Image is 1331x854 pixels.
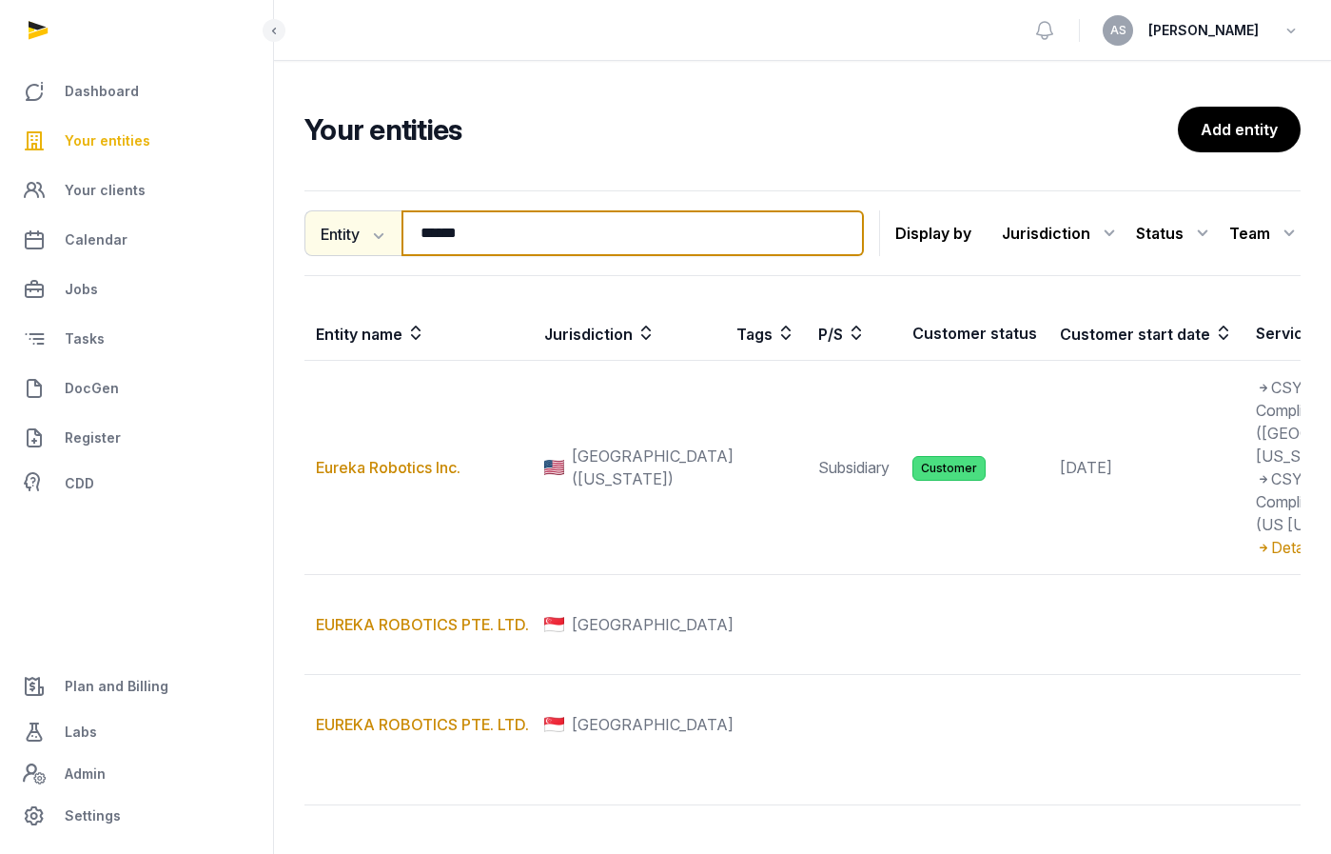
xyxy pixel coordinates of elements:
[1103,15,1133,46] button: AS
[65,377,119,400] span: DocGen
[65,721,97,744] span: Labs
[912,456,986,481] span: Customer
[572,613,734,636] span: [GEOGRAPHIC_DATA]
[15,755,258,793] a: Admin
[1136,218,1214,248] div: Status
[895,218,971,248] p: Display by
[65,80,139,103] span: Dashboard
[572,445,734,490] span: [GEOGRAPHIC_DATA] ([US_STATE])
[15,415,258,461] a: Register
[1229,218,1301,248] div: Team
[65,763,106,785] span: Admin
[15,118,258,164] a: Your entities
[316,715,529,734] a: EUREKA ROBOTICS PTE. LTD.
[15,168,258,213] a: Your clients
[15,267,258,312] a: Jobs
[1048,361,1244,575] td: [DATE]
[304,112,1178,147] h2: Your entities
[15,69,258,114] a: Dashboard
[304,307,533,361] th: Entity name
[65,228,127,251] span: Calendar
[15,366,258,411] a: DocGen
[1148,19,1259,42] span: [PERSON_NAME]
[1110,25,1126,36] span: AS
[1002,218,1121,248] div: Jurisdiction
[901,307,1048,361] th: Customer status
[65,328,105,350] span: Tasks
[15,465,258,503] a: CDD
[15,664,258,709] a: Plan and Billing
[65,427,121,449] span: Register
[316,458,460,477] a: Eureka Robotics Inc.
[15,793,258,839] a: Settings
[304,210,401,256] button: Entity
[807,361,901,575] td: Subsidiary
[65,675,168,698] span: Plan and Billing
[65,278,98,301] span: Jobs
[807,307,901,361] th: P/S
[65,804,121,827] span: Settings
[725,307,807,361] th: Tags
[533,307,725,361] th: Jurisdiction
[15,316,258,362] a: Tasks
[1048,307,1244,361] th: Customer start date
[316,615,529,634] a: EUREKA ROBOTICS PTE. LTD.
[65,129,150,152] span: Your entities
[15,709,258,755] a: Labs
[65,472,94,495] span: CDD
[572,713,734,736] span: [GEOGRAPHIC_DATA]
[65,179,146,202] span: Your clients
[1178,107,1301,152] a: Add entity
[15,217,258,263] a: Calendar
